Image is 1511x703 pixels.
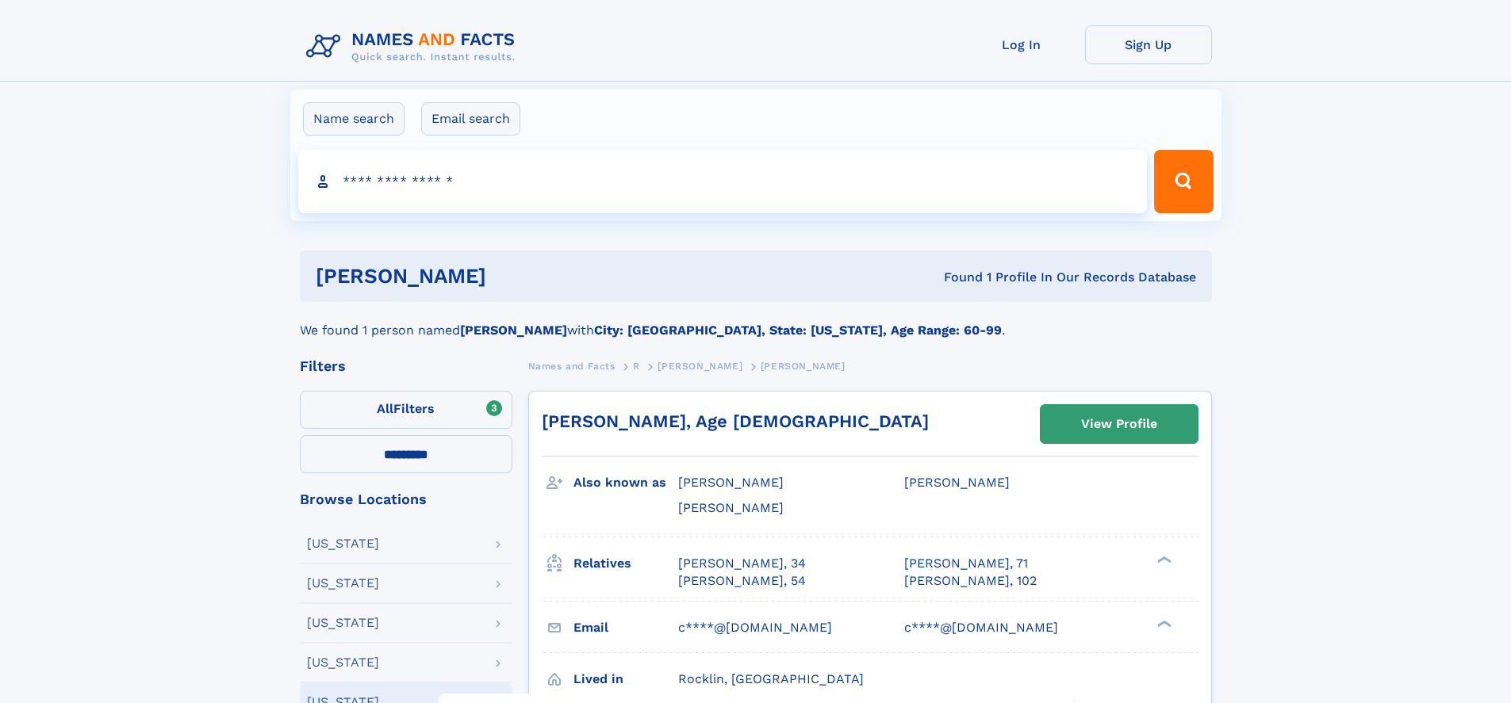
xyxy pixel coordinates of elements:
[1154,150,1213,213] button: Search Button
[307,656,379,669] div: [US_STATE]
[316,266,715,286] h1: [PERSON_NAME]
[633,356,640,376] a: R
[573,550,678,577] h3: Relatives
[460,323,567,338] b: [PERSON_NAME]
[300,359,512,373] div: Filters
[300,25,528,68] img: Logo Names and Facts
[1041,405,1198,443] a: View Profile
[678,671,864,686] span: Rocklin, [GEOGRAPHIC_DATA]
[573,469,678,496] h3: Also known as
[1153,554,1172,564] div: ❯
[300,492,512,506] div: Browse Locations
[303,102,405,136] label: Name search
[377,401,393,416] span: All
[594,323,1002,338] b: City: [GEOGRAPHIC_DATA], State: [US_STATE], Age Range: 60-99
[421,102,520,136] label: Email search
[678,572,806,590] a: [PERSON_NAME], 54
[678,555,806,572] a: [PERSON_NAME], 34
[715,269,1196,286] div: Found 1 Profile In Our Records Database
[1081,406,1157,442] div: View Profile
[307,537,379,550] div: [US_STATE]
[300,391,512,429] label: Filters
[542,411,929,431] a: [PERSON_NAME], Age [DEMOGRAPHIC_DATA]
[307,617,379,629] div: [US_STATE]
[573,666,678,693] h3: Lived in
[300,302,1212,340] div: We found 1 person named with .
[633,361,640,372] span: R
[658,361,742,372] span: [PERSON_NAME]
[298,150,1148,213] input: search input
[658,356,742,376] a: [PERSON_NAME]
[307,577,379,590] div: [US_STATE]
[528,356,616,376] a: Names and Facts
[1085,25,1212,64] a: Sign Up
[573,614,678,641] h3: Email
[761,361,846,372] span: [PERSON_NAME]
[904,572,1037,590] a: [PERSON_NAME], 102
[958,25,1085,64] a: Log In
[904,475,1010,490] span: [PERSON_NAME]
[678,500,784,515] span: [PERSON_NAME]
[678,475,784,490] span: [PERSON_NAME]
[904,555,1028,572] a: [PERSON_NAME], 71
[1153,618,1172,628] div: ❯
